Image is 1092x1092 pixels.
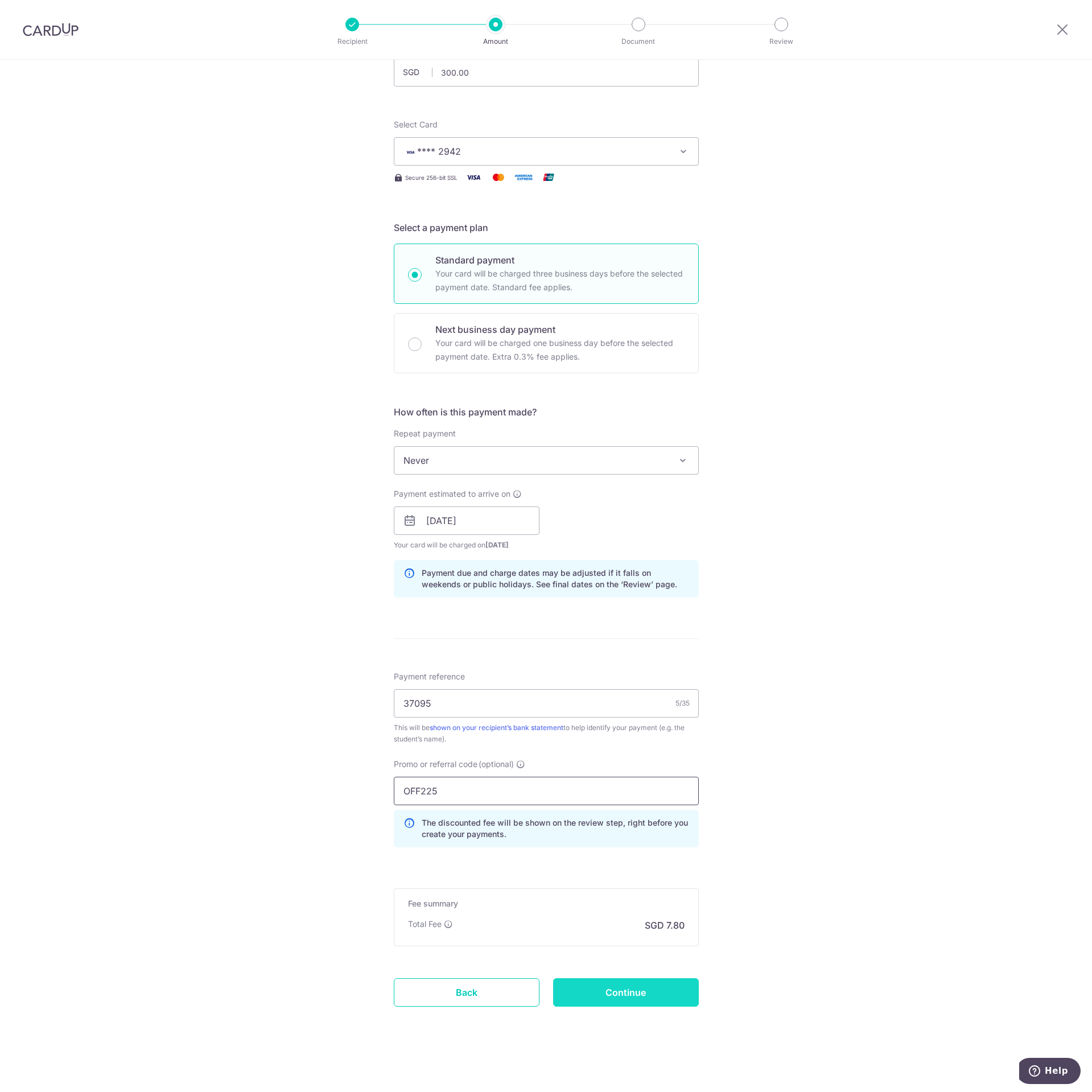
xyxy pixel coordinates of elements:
[430,723,563,732] a: shown on your recipient’s bank statement
[435,336,685,364] p: Your card will be charged one business day before the selected payment date. Extra 0.3% fee applies.
[422,817,689,840] p: The discounted fee will be shown on the review step, right before you create your payments.
[394,759,477,770] span: Promo or referral code
[403,67,432,78] span: SGD
[394,119,438,129] span: translation missing: en.payables.payment_networks.credit_card.summary.labels.select_card
[394,978,539,1007] a: Back
[596,36,681,47] p: Document
[394,405,699,419] h5: How often is this payment made?
[462,170,485,184] img: Visa
[394,671,465,682] span: Payment reference
[23,23,79,36] img: CardUp
[394,506,539,535] input: DD / MM / YYYY
[739,36,823,47] p: Review
[485,541,509,549] span: [DATE]
[403,148,417,156] img: VISA
[408,898,685,909] h5: Fee summary
[512,170,535,184] img: American Express
[435,267,685,294] p: Your card will be charged three business days before the selected payment date. Standard fee appl...
[394,446,699,475] span: Never
[645,918,685,932] p: SGD 7.80
[394,58,699,86] input: 0.00
[394,488,510,500] span: Payment estimated to arrive on
[394,539,539,551] span: Your card will be charged on
[454,36,538,47] p: Amount
[394,221,699,234] h5: Select a payment plan
[435,323,685,336] p: Next business day payment
[537,170,560,184] img: Union Pay
[553,978,699,1007] input: Continue
[422,567,689,590] p: Payment due and charge dates may be adjusted if it falls on weekends or public holidays. See fina...
[435,253,685,267] p: Standard payment
[394,428,456,439] label: Repeat payment
[487,170,510,184] img: Mastercard
[408,918,442,930] p: Total Fee
[394,722,699,745] div: This will be to help identify your payment (e.g. the student’s name).
[310,36,394,47] p: Recipient
[405,173,458,182] span: Secure 256-bit SSL
[675,698,690,709] div: 5/35
[1019,1058,1081,1086] iframe: Opens a widget where you can find more information
[394,447,698,474] span: Never
[479,759,514,770] span: (optional)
